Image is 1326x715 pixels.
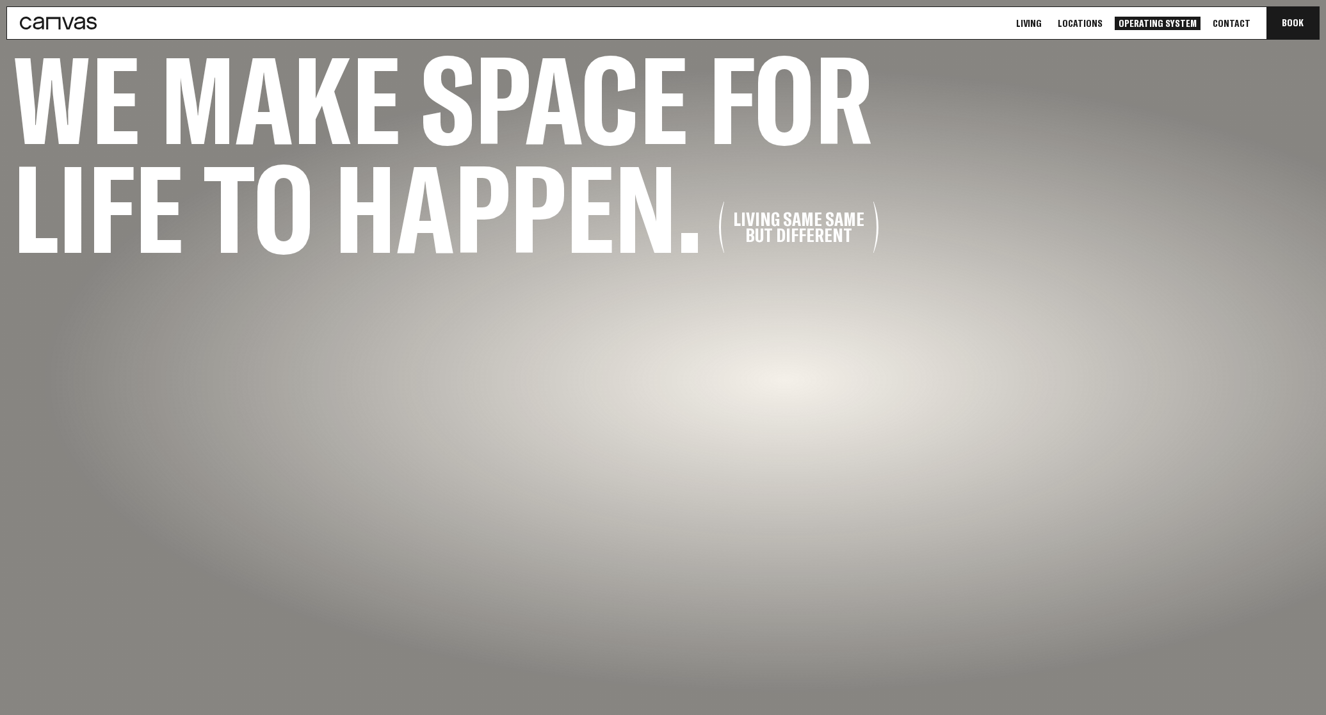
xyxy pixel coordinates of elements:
[1115,17,1201,30] a: Operating System
[1266,7,1319,39] button: Book
[1012,17,1046,30] a: Living
[1209,17,1254,30] a: Contact
[733,211,864,243] div: Living same same but different
[1054,17,1106,30] a: Locations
